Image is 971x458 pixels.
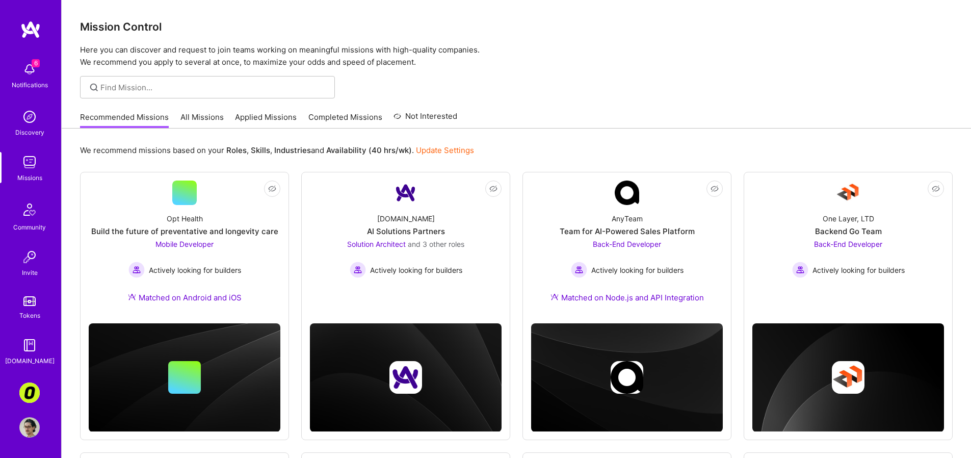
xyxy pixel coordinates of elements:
[128,292,242,303] div: Matched on Android and iOS
[128,262,145,278] img: Actively looking for builders
[932,185,940,193] i: icon EyeClosed
[268,185,276,193] i: icon EyeClosed
[393,110,457,129] a: Not Interested
[550,292,704,303] div: Matched on Node.js and API Integration
[752,181,944,302] a: Company LogoOne Layer, LTDBackend Go TeamBack-End Developer Actively looking for buildersActively...
[5,355,55,366] div: [DOMAIN_NAME]
[370,265,462,275] span: Actively looking for builders
[792,262,808,278] img: Actively looking for builders
[416,145,474,155] a: Update Settings
[389,361,422,394] img: Company logo
[489,185,497,193] i: icon EyeClosed
[19,310,40,321] div: Tokens
[13,222,46,233] div: Community
[350,262,366,278] img: Actively looking for builders
[593,240,661,248] span: Back-End Developer
[32,59,40,67] span: 6
[180,112,224,129] a: All Missions
[591,265,684,275] span: Actively looking for builders
[812,265,905,275] span: Actively looking for builders
[89,181,280,315] a: Opt HealthBuild the future of preventative and longevity careMobile Developer Actively looking fo...
[836,181,860,205] img: Company Logo
[149,265,241,275] span: Actively looking for builders
[155,240,214,248] span: Mobile Developer
[274,145,311,155] b: Industries
[19,417,40,438] img: User Avatar
[531,323,723,432] img: cover
[226,145,247,155] b: Roles
[367,226,445,237] div: AI Solutions Partners
[12,80,48,90] div: Notifications
[22,267,38,278] div: Invite
[80,145,474,156] p: We recommend missions based on your , , and .
[308,112,382,129] a: Completed Missions
[814,240,882,248] span: Back-End Developer
[611,361,643,394] img: Company logo
[326,145,412,155] b: Availability (40 hrs/wk)
[711,185,719,193] i: icon EyeClosed
[100,82,327,93] input: Find Mission...
[17,172,42,183] div: Missions
[823,213,874,224] div: One Layer, LTD
[615,181,639,205] img: Company Logo
[408,240,464,248] span: and 3 other roles
[19,335,40,355] img: guide book
[91,226,278,237] div: Build the future of preventative and longevity care
[17,417,42,438] a: User Avatar
[752,323,944,432] img: cover
[167,213,203,224] div: Opt Health
[80,20,953,33] h3: Mission Control
[310,323,502,432] img: cover
[23,296,36,306] img: tokens
[235,112,297,129] a: Applied Missions
[19,247,40,267] img: Invite
[19,107,40,127] img: discovery
[251,145,270,155] b: Skills
[88,82,100,93] i: icon SearchGrey
[347,240,406,248] span: Solution Architect
[128,293,136,301] img: Ateam Purple Icon
[377,213,435,224] div: [DOMAIN_NAME]
[80,44,953,68] p: Here you can discover and request to join teams working on meaningful missions with high-quality ...
[19,152,40,172] img: teamwork
[571,262,587,278] img: Actively looking for builders
[19,383,40,403] img: Corner3: Building an AI User Researcher
[20,20,41,39] img: logo
[80,112,169,129] a: Recommended Missions
[310,181,502,302] a: Company Logo[DOMAIN_NAME]AI Solutions PartnersSolution Architect and 3 other rolesActively lookin...
[832,361,864,394] img: Company logo
[531,181,723,315] a: Company LogoAnyTeamTeam for AI-Powered Sales PlatformBack-End Developer Actively looking for buil...
[393,181,418,205] img: Company Logo
[17,197,42,222] img: Community
[17,383,42,403] a: Corner3: Building an AI User Researcher
[612,213,643,224] div: AnyTeam
[19,59,40,80] img: bell
[815,226,882,237] div: Backend Go Team
[15,127,44,138] div: Discovery
[560,226,695,237] div: Team for AI-Powered Sales Platform
[89,323,280,432] img: cover
[550,293,559,301] img: Ateam Purple Icon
